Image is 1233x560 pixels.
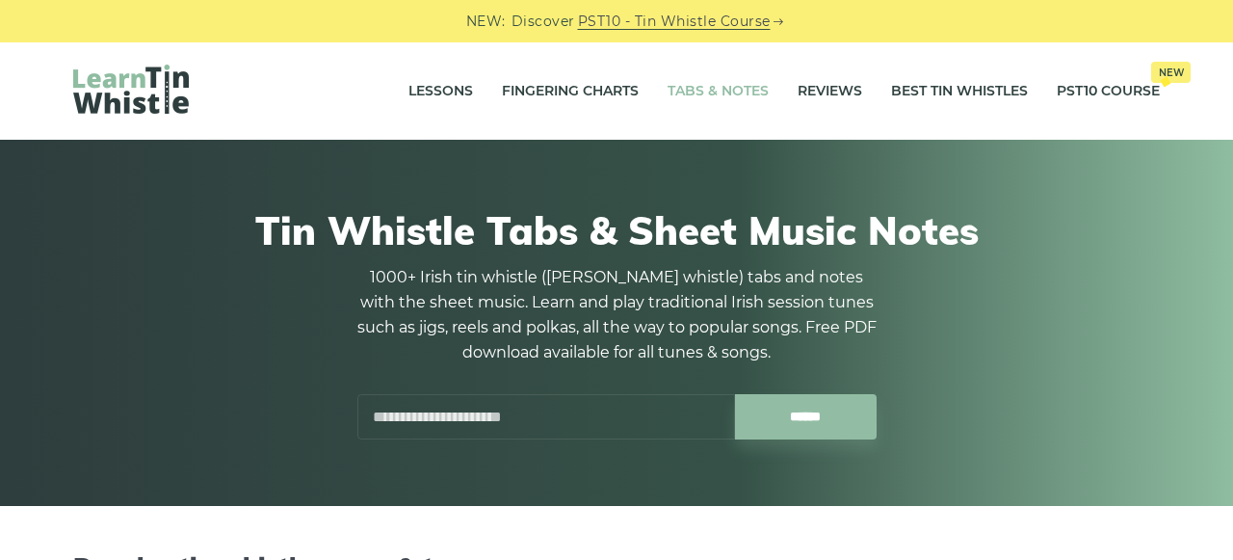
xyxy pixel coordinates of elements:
[668,67,769,116] a: Tabs & Notes
[408,67,473,116] a: Lessons
[1151,62,1191,83] span: New
[73,65,189,114] img: LearnTinWhistle.com
[73,207,1160,253] h1: Tin Whistle Tabs & Sheet Music Notes
[891,67,1028,116] a: Best Tin Whistles
[798,67,862,116] a: Reviews
[502,67,639,116] a: Fingering Charts
[356,265,877,365] p: 1000+ Irish tin whistle ([PERSON_NAME] whistle) tabs and notes with the sheet music. Learn and pl...
[1057,67,1160,116] a: PST10 CourseNew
